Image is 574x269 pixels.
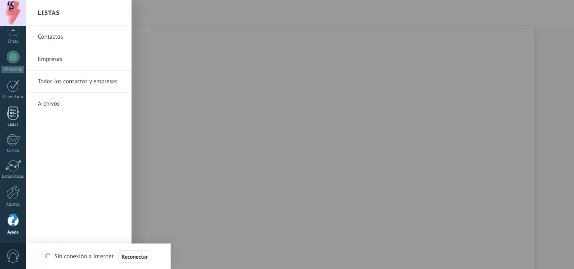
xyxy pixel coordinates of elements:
div: Listas [2,122,25,128]
div: Correo [2,148,25,153]
a: Empresas [38,48,124,71]
div: WhatsApp [2,66,24,73]
span: Reconectar [122,254,148,259]
div: Sin conexión a Internet [45,250,151,263]
a: Archivos [38,93,124,115]
div: Chats [2,39,25,44]
div: Ayuda [2,230,25,235]
a: Todos los contactos y empresas [38,71,124,93]
div: Estadísticas [2,174,25,179]
div: Ajustes [2,202,25,207]
div: Calendario [2,94,25,100]
a: Contactos [38,26,124,48]
button: Reconectar [118,250,151,263]
h2: Listas [38,0,60,26]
